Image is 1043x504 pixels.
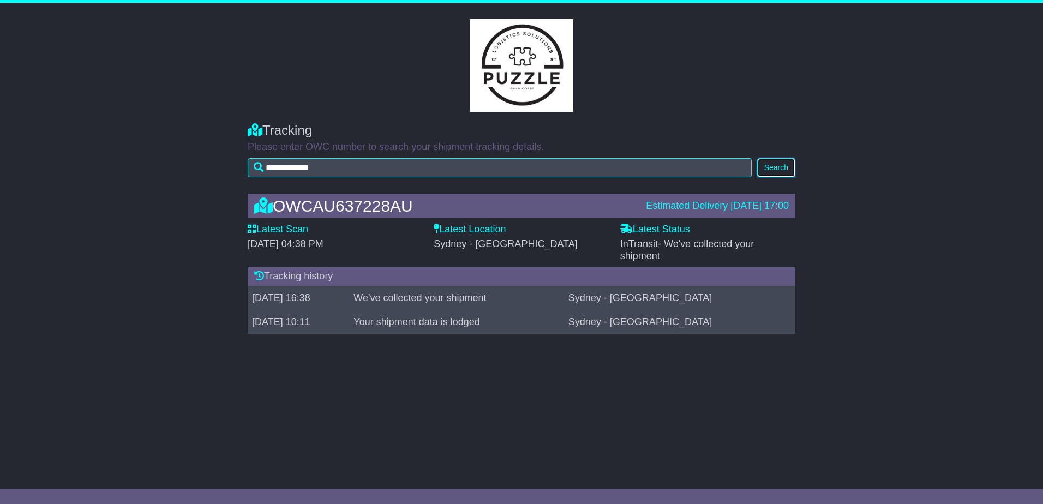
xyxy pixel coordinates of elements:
td: Sydney - [GEOGRAPHIC_DATA] [564,310,795,334]
span: - We've collected your shipment [620,238,754,261]
td: Sydney - [GEOGRAPHIC_DATA] [564,286,795,310]
p: Please enter OWC number to search your shipment tracking details. [248,141,795,153]
div: Estimated Delivery [DATE] 17:00 [646,200,789,212]
span: [DATE] 04:38 PM [248,238,323,249]
td: Your shipment data is lodged [349,310,564,334]
span: Sydney - [GEOGRAPHIC_DATA] [434,238,577,249]
td: [DATE] 16:38 [248,286,349,310]
td: [DATE] 10:11 [248,310,349,334]
button: Search [757,158,795,177]
label: Latest Scan [248,224,308,236]
img: GetCustomerLogo [470,19,573,112]
span: InTransit [620,238,754,261]
div: OWCAU637228AU [249,197,640,215]
label: Latest Location [434,224,506,236]
div: Tracking [248,123,795,139]
div: Tracking history [248,267,795,286]
td: We've collected your shipment [349,286,564,310]
label: Latest Status [620,224,690,236]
